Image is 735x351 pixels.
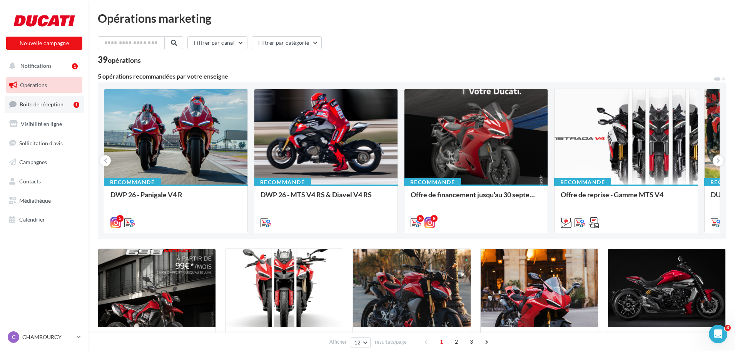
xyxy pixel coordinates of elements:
[261,191,391,206] div: DWP 26 - MTS V4 RS & Diavel V4 RS
[20,82,47,88] span: Opérations
[187,36,247,49] button: Filtrer par canal
[98,73,713,79] div: 5 opérations recommandées par votre enseigne
[561,191,692,206] div: Offre de reprise - Gamme MTS V4
[5,212,84,228] a: Calendrier
[104,178,161,186] div: Recommandé
[252,36,322,49] button: Filtrer par catégorie
[12,333,15,341] span: C
[404,178,461,186] div: Recommandé
[5,135,84,151] a: Sollicitation d'avis
[5,116,84,132] a: Visibilité en ligne
[108,57,141,64] div: opérations
[465,336,478,348] span: 3
[431,215,438,222] div: 8
[554,178,611,186] div: Recommandé
[98,12,726,24] div: Opérations marketing
[6,37,82,50] button: Nouvelle campagne
[5,173,84,190] a: Contacts
[19,159,47,165] span: Campagnes
[98,55,141,64] div: 39
[5,193,84,209] a: Médiathèque
[20,101,63,107] span: Boîte de réception
[450,336,463,348] span: 2
[411,191,541,206] div: Offre de financement jusqu'au 30 septembre
[435,336,448,348] span: 1
[254,178,311,186] div: Recommandé
[375,338,407,346] span: résultats/page
[6,330,82,344] a: C CHAMBOURCY
[19,197,51,204] span: Médiathèque
[20,62,52,69] span: Notifications
[417,215,424,222] div: 8
[117,215,124,222] div: 5
[19,139,63,146] span: Sollicitation d'avis
[19,216,45,223] span: Calendrier
[329,338,347,346] span: Afficher
[725,325,731,331] span: 3
[5,77,84,93] a: Opérations
[351,337,371,348] button: 12
[22,333,73,341] p: CHAMBOURCY
[72,63,78,69] div: 1
[709,325,727,343] iframe: Intercom live chat
[110,191,241,206] div: DWP 26 - Panigale V4 R
[19,178,41,185] span: Contacts
[21,121,62,127] span: Visibilité en ligne
[73,102,79,108] div: 1
[5,96,84,113] a: Boîte de réception1
[5,58,81,74] button: Notifications 1
[354,339,361,346] span: 12
[5,154,84,170] a: Campagnes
